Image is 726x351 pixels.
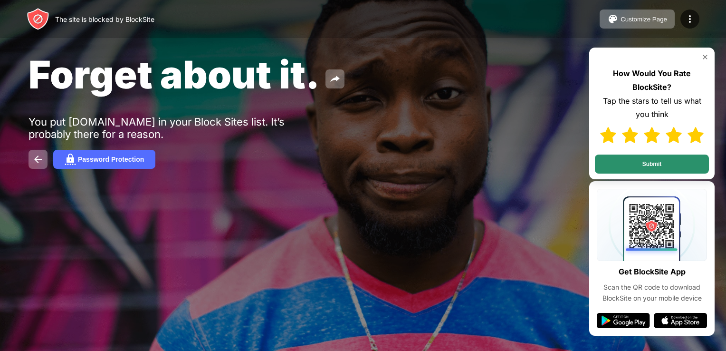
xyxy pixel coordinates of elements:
[600,127,616,143] img: star-full.svg
[701,53,709,61] img: rate-us-close.svg
[53,150,155,169] button: Password Protection
[684,13,696,25] img: menu-icon.svg
[32,154,44,165] img: back.svg
[666,127,682,143] img: star-full.svg
[597,189,707,261] img: qrcode.svg
[688,127,704,143] img: star-full.svg
[78,156,144,163] div: Password Protection
[55,15,154,23] div: The site is blocked by BlockSite
[595,155,709,174] button: Submit
[29,116,322,140] div: You put [DOMAIN_NAME] in your Block Sites list. It’s probably there for a reason.
[622,127,638,143] img: star-full.svg
[654,313,707,328] img: app-store.svg
[29,51,320,97] span: Forget about it.
[65,154,76,165] img: password.svg
[607,13,619,25] img: pallet.svg
[597,313,650,328] img: google-play.svg
[644,127,660,143] img: star-full.svg
[27,8,49,30] img: header-logo.svg
[329,73,341,85] img: share.svg
[621,16,667,23] div: Customize Page
[595,94,709,122] div: Tap the stars to tell us what you think
[600,10,675,29] button: Customize Page
[595,67,709,94] div: How Would You Rate BlockSite?
[597,282,707,303] div: Scan the QR code to download BlockSite on your mobile device
[619,265,686,279] div: Get BlockSite App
